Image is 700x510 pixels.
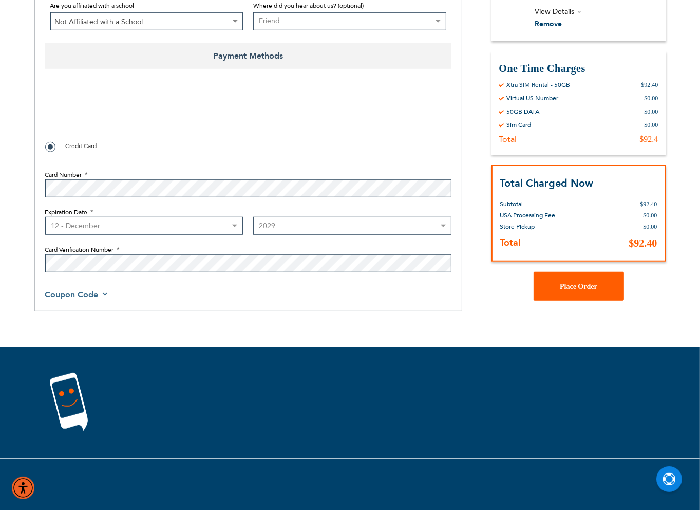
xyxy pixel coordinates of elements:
[640,201,657,208] span: $92.40
[534,272,624,301] button: Place Order
[641,81,658,89] div: $92.40
[51,13,243,31] span: Not Affiliated with a School
[45,43,451,69] span: Payment Methods
[644,212,657,219] span: $0.00
[645,107,658,116] div: $0.00
[45,208,88,216] span: Expiration Date
[640,134,658,144] div: $92.4
[45,289,99,300] span: Coupon Code
[500,176,594,190] strong: Total Charged Now
[644,223,657,230] span: $0.00
[12,477,34,499] div: Accessibility Menu
[535,19,562,29] span: Remove
[560,283,597,290] span: Place Order
[45,92,201,132] iframe: reCAPTCHA
[500,236,521,249] strong: Total
[50,12,243,30] span: Not Affiliated with a School
[500,211,556,220] span: USA Processing Fee
[507,121,532,129] div: Sim Card
[45,171,82,179] span: Card Number
[499,134,517,144] div: Total
[499,62,658,76] h3: One Time Charges
[629,238,657,249] span: $92.40
[66,142,97,150] span: Credit Card
[45,246,114,254] span: Card Verification Number
[535,7,575,16] span: View Details
[50,2,135,10] span: Are you affiliated with a school
[645,94,658,102] div: $0.00
[645,121,658,129] div: $0.00
[507,107,540,116] div: 50GB DATA
[500,191,580,210] th: Subtotal
[507,81,571,89] div: Xtra SIM Rental - 50GB
[253,2,364,10] span: Where did you hear about us? (optional)
[500,223,535,231] span: Store Pickup
[507,94,559,102] div: Virtual US Number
